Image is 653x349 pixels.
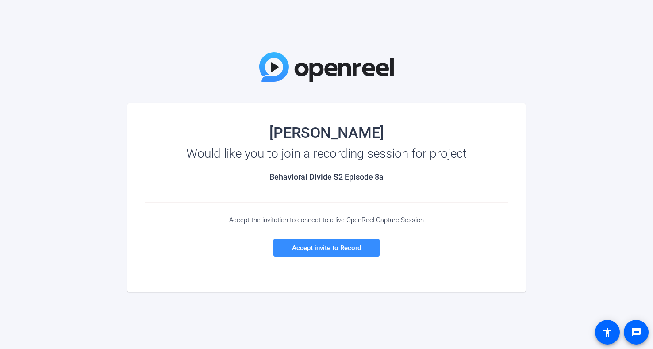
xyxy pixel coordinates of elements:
[145,216,508,224] div: Accept the invitation to connect to a live OpenReel Capture Session
[145,125,508,140] div: [PERSON_NAME]
[145,147,508,161] div: Would like you to join a recording session for project
[259,52,394,82] img: OpenReel Logo
[631,327,641,338] mat-icon: message
[273,239,380,257] a: Accept invite to Record
[292,244,361,252] span: Accept invite to Record
[602,327,613,338] mat-icon: accessibility
[145,172,508,182] h2: Behavioral Divide S2 Episode 8a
